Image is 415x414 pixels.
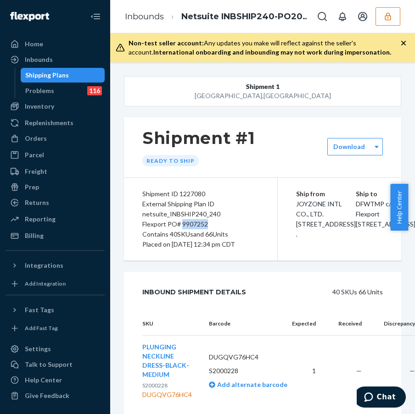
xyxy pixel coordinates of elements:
a: Settings [6,342,105,356]
div: Shipping Plans [25,71,69,80]
button: Shipment 1[GEOGRAPHIC_DATA],[GEOGRAPHIC_DATA] [124,76,401,106]
a: Orders [6,131,105,146]
div: Fast Tags [25,305,54,315]
div: Shipment ID 1227080 [142,189,259,199]
div: Add Fast Tag [25,324,58,332]
button: PLUNGING NECKLINE DRESS-BLACK-MEDIUM [142,342,194,379]
span: — [409,367,415,375]
span: International onboarding and inbounding may not work during impersonation. [153,48,391,56]
div: Orders [25,134,47,143]
p: DUGQVG76HC4 [209,353,270,362]
div: Billing [25,231,44,240]
a: Inbounds [6,52,105,67]
a: Reporting [6,212,105,226]
div: DUGQVG76HC4 [142,390,194,399]
button: Close Navigation [86,7,105,26]
a: Returns [6,195,105,210]
div: Talk to Support [25,360,73,369]
div: Help Center [25,375,62,385]
button: Talk to Support [6,357,105,372]
a: Add Fast Tag [6,321,105,336]
a: Shipping Plans [21,68,105,83]
div: 40 SKUs 66 Units [267,283,383,301]
a: Billing [6,228,105,243]
button: Open Search Box [313,7,331,26]
div: Returns [25,198,49,207]
div: Any updates you make will reflect against the seller's account. [129,39,400,57]
th: Expected [277,312,323,336]
div: Inbounds [25,55,53,64]
p: S2000228 [209,366,270,375]
span: JOYZONE INTL CO., LTD. [STREET_ADDRESS] . [296,200,356,238]
a: Parcel [6,148,105,162]
div: Parcel [25,150,44,160]
div: Inbound Shipment Details [142,283,246,301]
div: Inventory [25,102,54,111]
div: Settings [25,344,51,353]
th: Discrepancy [369,312,415,336]
a: Problems116 [21,83,105,98]
div: Ready to ship [142,155,199,166]
a: Home [6,37,105,51]
span: Shipment 1 [246,82,280,91]
th: Received [323,312,369,336]
div: External Shipping Plan ID netsuite_INBSHIP240_240 [142,199,259,219]
button: Integrations [6,258,105,273]
div: Add Integration [25,280,66,287]
span: Add alternate barcode [215,381,287,388]
span: Netsuite INBSHIP240-PO200584 8-19 [181,11,314,23]
div: Freight [25,167,47,176]
div: Integrations [25,261,63,270]
a: Add alternate barcode [209,381,287,388]
span: PLUNGING NECKLINE DRESS-BLACK-MEDIUM [142,343,189,378]
div: Placed on [DATE] 12:34 pm CDT [142,239,259,249]
ol: breadcrumbs [118,3,334,30]
div: Prep [25,182,39,192]
div: Give Feedback [25,391,69,400]
div: Contains 40 SKUs and 66 Units [142,229,259,239]
button: Open notifications [333,7,352,26]
a: Prep [6,180,105,194]
a: Inventory [6,99,105,114]
a: Freight [6,164,105,179]
a: Inbounds [125,11,164,22]
th: Barcode [202,312,277,336]
a: Help Center [6,373,105,387]
div: 116 [87,86,102,95]
div: Replenishments [25,118,73,127]
label: Download [333,142,365,151]
div: [GEOGRAPHIC_DATA] , [GEOGRAPHIC_DATA] [152,91,373,100]
div: Reporting [25,215,56,224]
h1: Shipment #1 [142,128,255,148]
button: Open account menu [353,7,372,26]
span: — [356,367,362,375]
button: Give Feedback [6,388,105,403]
th: SKU [142,312,202,336]
td: 1 [277,336,323,407]
button: Help Center [390,184,408,231]
iframe: Opens a widget where you can chat to one of our agents [357,386,406,409]
div: Home [25,39,43,49]
button: Fast Tags [6,303,105,317]
span: S2000228 [142,382,168,389]
p: Ship from [296,189,356,199]
div: Flexport PO# 9907252 [142,219,259,229]
a: Replenishments [6,116,105,130]
img: Flexport logo [10,12,49,21]
span: Non-test seller account: [129,39,204,47]
div: Problems [25,86,54,95]
a: Add Integration [6,276,105,291]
